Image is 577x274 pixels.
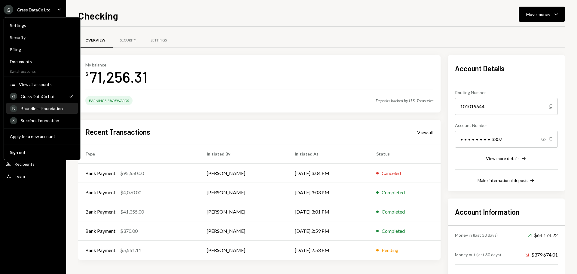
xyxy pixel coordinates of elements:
a: Team [4,171,63,181]
div: $95,650.00 [120,170,144,177]
a: Settings [6,20,78,31]
a: Security [113,33,143,48]
div: Succinct Foundation [21,118,74,123]
div: $379,674.01 [525,251,558,258]
h2: Account Details [455,63,558,73]
h1: Checking [78,10,118,22]
button: Move money [519,7,565,22]
div: Routing Number [455,89,558,96]
td: [PERSON_NAME] [200,183,288,202]
td: [PERSON_NAME] [200,221,288,241]
div: Apply for a new account [10,134,74,139]
div: View more details [486,156,520,161]
div: S [10,117,17,124]
button: Make international deposit [478,177,535,184]
div: Recipients [14,162,35,167]
div: 71,256.31 [90,67,148,86]
div: $41,355.00 [120,208,144,215]
div: $ [85,71,88,77]
button: View more details [486,155,527,162]
h2: Account Information [455,207,558,217]
div: Team [14,174,25,179]
a: View all [417,129,433,135]
div: Make international deposit [478,178,528,183]
div: Money out (last 30 days) [455,251,501,258]
div: Security [120,38,136,43]
div: G [10,93,17,100]
div: Canceled [382,170,401,177]
td: [DATE] 3:03 PM [288,183,369,202]
div: Bank Payment [85,170,115,177]
a: SSuccinct Foundation [6,115,78,126]
div: Completed [382,227,405,235]
div: Documents [10,59,74,64]
div: Bank Payment [85,189,115,196]
a: BBoundless Foundation [6,103,78,114]
th: Status [369,144,441,164]
div: G [4,5,13,14]
td: [DATE] 2:53 PM [288,241,369,260]
div: Overview [85,38,105,43]
div: Settings [10,23,74,28]
div: $370.00 [120,227,138,235]
div: Grass DataCo Ltd [21,94,65,99]
button: Apply for a new account [6,131,78,142]
div: Boundless Foundation [21,106,74,111]
a: Settings [143,33,174,48]
div: Bank Payment [85,208,115,215]
td: [PERSON_NAME] [200,241,288,260]
div: Billing [10,47,74,52]
a: Billing [6,44,78,55]
div: My balance [85,62,148,67]
div: Money in (last 30 days) [455,232,498,238]
h2: Recent Transactions [85,127,150,137]
div: $5,551.11 [120,247,141,254]
div: Settings [151,38,167,43]
th: Initiated At [288,144,369,164]
a: Documents [6,56,78,67]
th: Initiated By [200,144,288,164]
div: Deposits backed by U.S. Treasuries [376,98,433,103]
div: Completed [382,189,405,196]
div: Completed [382,208,405,215]
div: Security [10,35,74,40]
button: View all accounts [6,79,78,90]
div: $64,174.22 [528,232,558,239]
td: [PERSON_NAME] [200,164,288,183]
td: [DATE] 3:04 PM [288,164,369,183]
td: [DATE] 3:01 PM [288,202,369,221]
div: Sign out [10,150,74,155]
div: View all accounts [19,82,74,87]
th: Type [78,144,200,164]
div: $4,070.00 [120,189,141,196]
button: Sign out [6,147,78,158]
div: Switch accounts [4,68,80,74]
div: Earning 3.5% Rewards [85,96,133,105]
div: Bank Payment [85,227,115,235]
div: Move money [526,11,550,17]
a: Recipients [4,159,63,169]
div: Account Number [455,122,558,128]
a: Security [6,32,78,43]
td: [DATE] 2:59 PM [288,221,369,241]
div: B [10,105,17,112]
a: Overview [78,33,113,48]
div: Grass DataCo Ltd [17,7,50,12]
div: • • • • • • • • 3307 [455,131,558,148]
div: Pending [382,247,398,254]
td: [PERSON_NAME] [200,202,288,221]
div: Bank Payment [85,247,115,254]
div: 101019644 [455,98,558,115]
